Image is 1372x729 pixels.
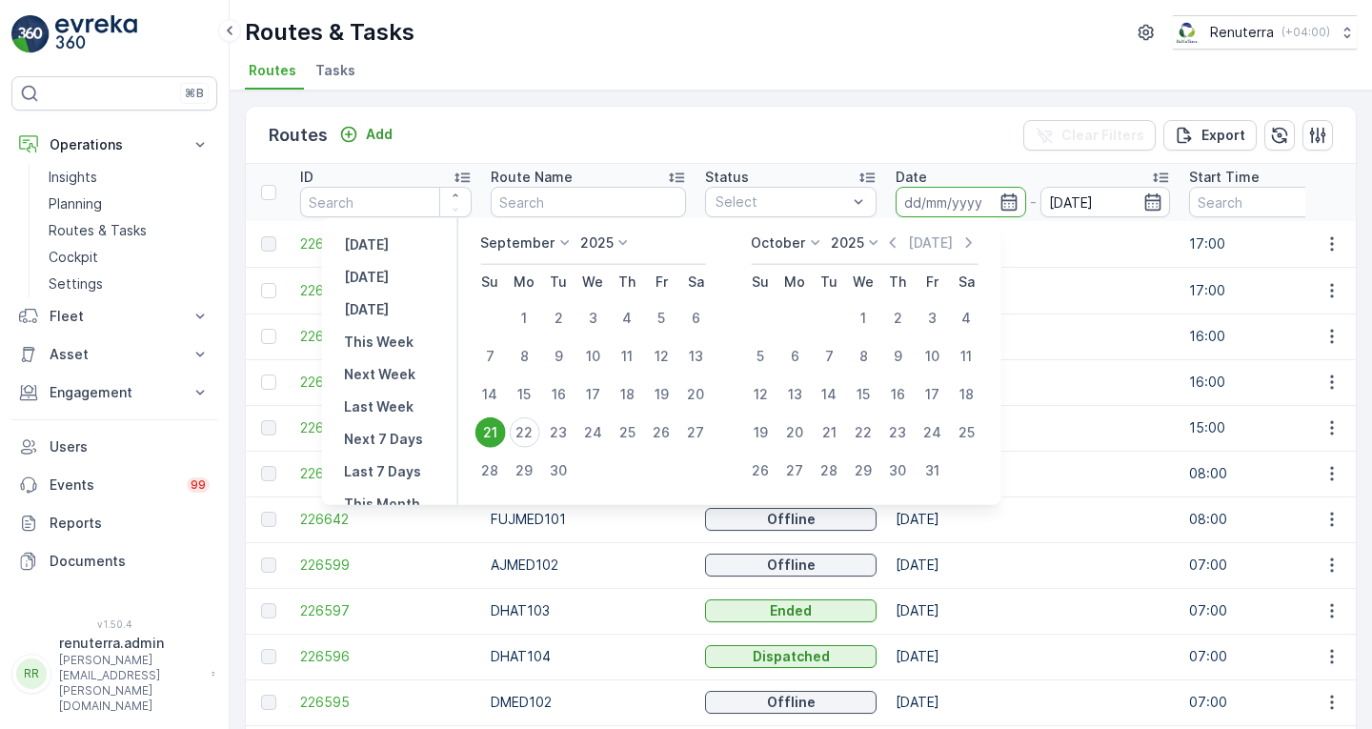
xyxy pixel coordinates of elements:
a: Planning [41,191,217,217]
td: [DATE] [886,314,1180,359]
div: 12 [745,379,776,410]
div: 8 [509,341,539,372]
div: 7 [814,341,844,372]
button: Asset [11,335,217,374]
th: Friday [644,265,678,299]
div: 26 [646,417,676,448]
a: Insights [41,164,217,191]
p: Next Week [344,365,415,384]
p: - [1030,191,1037,213]
div: 17 [917,379,947,410]
p: 2025 [831,233,864,253]
td: [DATE] [886,267,1180,314]
div: 15 [848,379,878,410]
p: Planning [49,194,102,213]
p: 08:00 [1189,464,1361,483]
p: Users [50,437,210,456]
span: v 1.50.4 [11,618,217,630]
input: dd/mm/yyyy [1040,187,1171,217]
a: 226596 [300,647,472,666]
p: [PERSON_NAME][EMAIL_ADDRESS][PERSON_NAME][DOMAIN_NAME] [59,653,202,714]
p: 17:00 [1189,234,1361,253]
p: Add [366,125,393,144]
p: [DATE] [344,268,389,287]
div: 14 [474,379,505,410]
button: Dispatched [705,645,877,668]
span: Tasks [315,61,355,80]
p: 17:00 [1189,281,1361,300]
div: Toggle Row Selected [261,603,276,618]
div: Toggle Row Selected [261,329,276,344]
div: 28 [474,456,505,486]
p: Dispatched [753,647,830,666]
td: [DATE] [886,496,1180,542]
span: 226597 [300,601,472,620]
div: 24 [917,417,947,448]
div: 30 [543,456,574,486]
img: Screenshot_2024-07-26_at_13.33.01.png [1173,22,1202,43]
p: ⌘B [185,86,204,101]
p: Date [896,168,927,187]
p: This Week [344,333,414,352]
div: Toggle Row Selected [261,466,276,481]
div: 11 [612,341,642,372]
p: 07:00 [1189,556,1361,575]
div: 13 [779,379,810,410]
a: 226643 [300,464,472,483]
p: 07:00 [1189,693,1361,712]
input: Search [300,187,472,217]
th: Saturday [949,265,983,299]
div: 31 [917,456,947,486]
p: This Month [344,495,420,514]
p: Routes [269,122,328,149]
div: 21 [814,417,844,448]
div: 21 [474,417,505,448]
div: 9 [882,341,913,372]
td: [DATE] [886,634,1180,679]
button: Ended [705,599,877,622]
div: 9 [543,341,574,372]
p: September [480,233,555,253]
p: Last 7 Days [344,462,421,481]
img: logo [11,15,50,53]
p: ID [300,168,313,187]
td: [DATE] [886,221,1180,267]
p: [DATE] [344,235,389,254]
p: Select [716,192,847,212]
a: Reports [11,504,217,542]
p: Renuterra [1210,23,1274,42]
div: 4 [951,303,981,334]
p: [DATE] [344,300,389,319]
span: 226727 [300,373,472,392]
button: Today [336,266,396,289]
div: Toggle Row Selected [261,283,276,298]
div: 20 [779,417,810,448]
p: Routes & Tasks [245,17,414,48]
p: Settings [49,274,103,294]
p: 16:00 [1189,373,1361,392]
p: 07:00 [1189,647,1361,666]
p: Fleet [50,307,179,326]
p: Documents [50,552,210,571]
button: Clear Filters [1023,120,1156,151]
div: 22 [848,417,878,448]
p: FUJMED101 [491,510,686,529]
div: 25 [612,417,642,448]
button: Offline [705,691,877,714]
div: 29 [509,456,539,486]
th: Sunday [473,265,507,299]
input: Search [1189,187,1361,217]
a: Settings [41,271,217,297]
img: logo_light-DOdMpM7g.png [55,15,137,53]
input: dd/mm/yyyy [896,187,1026,217]
p: Engagement [50,383,179,402]
div: 2 [543,303,574,334]
p: 99 [191,477,206,493]
button: Tomorrow [336,298,396,321]
div: 5 [745,341,776,372]
p: [DATE] [908,233,953,253]
div: 17 [577,379,608,410]
button: Renuterra(+04:00) [1173,15,1357,50]
button: This Month [336,493,428,516]
p: Cockpit [49,248,98,267]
